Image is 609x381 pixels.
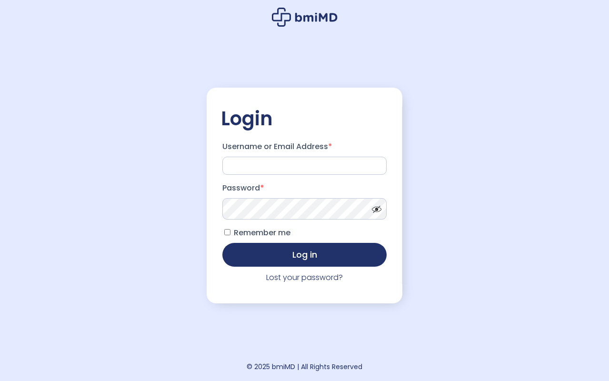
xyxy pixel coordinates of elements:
[266,272,343,283] a: Lost your password?
[222,139,387,154] label: Username or Email Address
[222,180,387,196] label: Password
[224,229,230,235] input: Remember me
[222,243,387,267] button: Log in
[247,360,362,373] div: © 2025 bmiMD | All Rights Reserved
[221,107,388,130] h2: Login
[234,227,290,238] span: Remember me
